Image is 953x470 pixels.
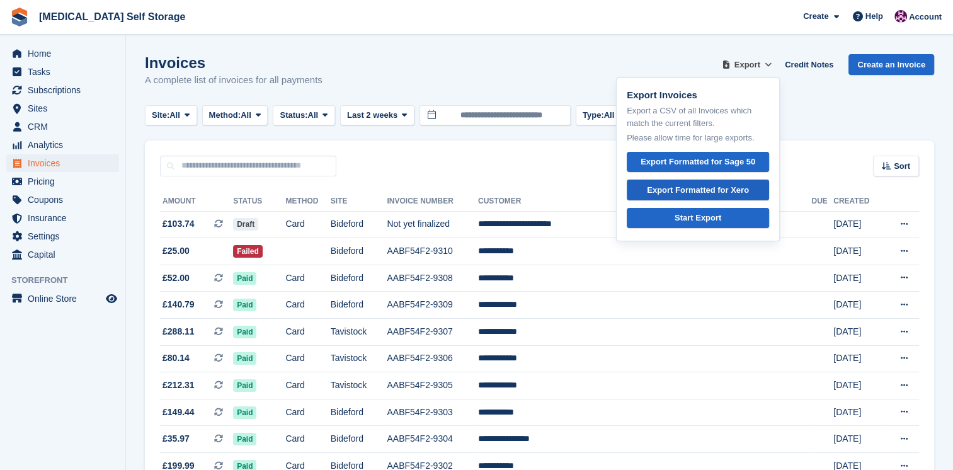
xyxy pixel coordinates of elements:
span: CRM [28,118,103,135]
span: Paid [233,406,256,419]
button: Export [719,54,775,75]
span: Paid [233,299,256,311]
td: Card [285,426,330,453]
p: Please allow time for large exports. [627,132,769,144]
a: menu [6,154,119,172]
td: AABF54F2-9304 [387,426,478,453]
span: All [241,109,251,122]
span: Site: [152,109,169,122]
span: £288.11 [163,325,195,338]
td: Card [285,372,330,399]
span: Pricing [28,173,103,190]
td: [DATE] [833,399,882,426]
td: AABF54F2-9303 [387,399,478,426]
td: Card [285,399,330,426]
span: Paid [233,272,256,285]
a: menu [6,45,119,62]
div: Start Export [675,212,721,224]
td: Bideford [331,426,387,453]
span: Invoices [28,154,103,172]
a: menu [6,227,119,245]
span: £35.97 [163,432,190,445]
a: menu [6,81,119,99]
span: £140.79 [163,298,195,311]
span: Failed [233,245,263,258]
a: Create an Invoice [848,54,934,75]
a: menu [6,209,119,227]
span: Paid [233,433,256,445]
td: Bideford [331,292,387,319]
td: [DATE] [833,426,882,453]
span: £25.00 [163,244,190,258]
span: Coupons [28,191,103,209]
a: menu [6,191,119,209]
td: [DATE] [833,265,882,292]
span: Online Store [28,290,103,307]
span: Status: [280,109,307,122]
a: menu [6,100,119,117]
td: Not yet finalized [387,211,478,238]
td: Card [285,319,330,346]
td: AABF54F2-9306 [387,345,478,372]
td: Card [285,292,330,319]
span: Paid [233,352,256,365]
span: Sites [28,100,103,117]
h1: Invoices [145,54,322,71]
button: Type: All [576,105,631,126]
p: Export a CSV of all Invoices which match the current filters. [627,105,769,129]
td: AABF54F2-9305 [387,372,478,399]
td: AABF54F2-9310 [387,238,478,265]
td: [DATE] [833,345,882,372]
p: Export Invoices [627,88,769,103]
a: menu [6,290,119,307]
span: Draft [233,218,258,231]
span: All [169,109,180,122]
a: Preview store [104,291,119,306]
span: Capital [28,246,103,263]
span: Help [865,10,883,23]
a: Credit Notes [780,54,838,75]
span: All [604,109,615,122]
th: Due [811,192,833,212]
button: Method: All [202,105,268,126]
span: Type: [583,109,604,122]
td: [DATE] [833,372,882,399]
th: Method [285,192,330,212]
span: Storefront [11,274,125,287]
td: [DATE] [833,292,882,319]
div: Export Formatted for Xero [647,184,749,197]
a: menu [6,173,119,190]
span: Method: [209,109,241,122]
a: Export Formatted for Sage 50 [627,152,769,173]
div: Export Formatted for Sage 50 [641,156,755,168]
a: menu [6,136,119,154]
td: Card [285,211,330,238]
span: £103.74 [163,217,195,231]
span: Tasks [28,63,103,81]
td: Bideford [331,238,387,265]
td: Bideford [331,211,387,238]
a: menu [6,246,119,263]
a: [MEDICAL_DATA] Self Storage [34,6,190,27]
span: Export [734,59,760,71]
td: [DATE] [833,211,882,238]
p: A complete list of invoices for all payments [145,73,322,88]
span: Paid [233,326,256,338]
img: Dave Harris [894,10,907,23]
td: [DATE] [833,319,882,346]
td: Tavistock [331,319,387,346]
td: Card [285,345,330,372]
td: AABF54F2-9309 [387,292,478,319]
span: All [308,109,319,122]
span: Subscriptions [28,81,103,99]
a: menu [6,63,119,81]
td: Card [285,265,330,292]
span: Insurance [28,209,103,227]
span: Analytics [28,136,103,154]
td: Bideford [331,399,387,426]
td: [DATE] [833,238,882,265]
span: £80.14 [163,352,190,365]
span: Home [28,45,103,62]
button: Status: All [273,105,334,126]
span: Create [803,10,828,23]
